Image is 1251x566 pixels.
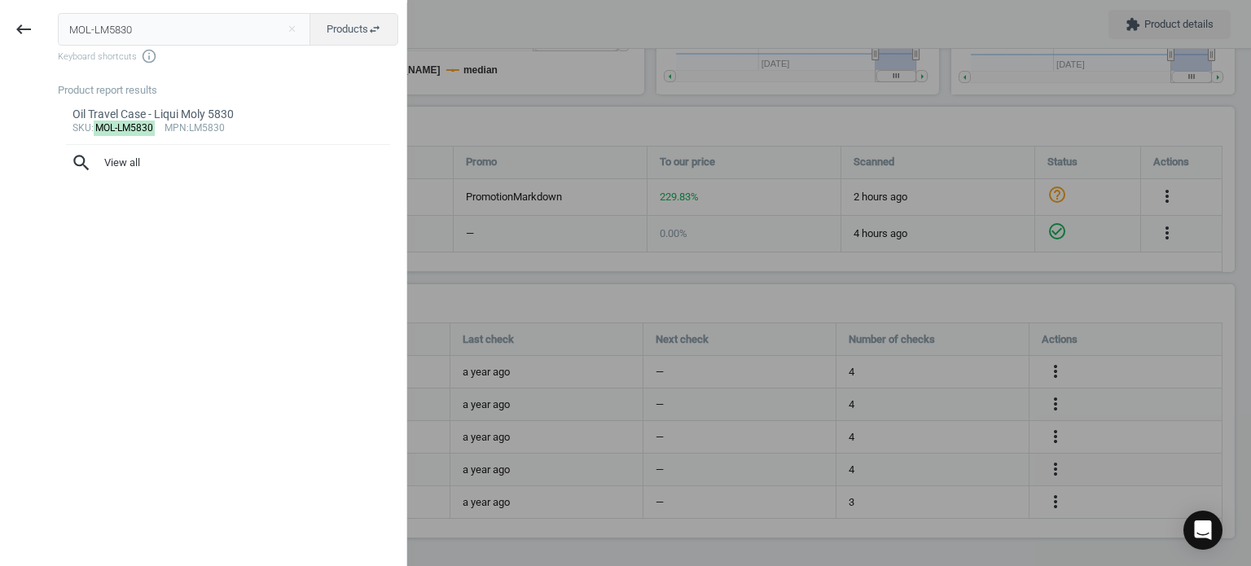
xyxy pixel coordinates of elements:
span: Keyboard shortcuts [58,48,398,64]
span: Products [327,22,381,37]
span: mpn [165,122,187,134]
i: keyboard_backspace [14,20,33,39]
mark: MOL-LM5830 [94,121,156,136]
button: searchView all [58,145,398,181]
i: info_outline [141,48,157,64]
i: search [71,152,92,173]
div: Product report results [58,83,406,98]
i: swap_horiz [368,23,381,36]
button: Close [279,22,304,37]
div: Oil Travel Case - Liqui Moly 5830 [72,107,384,122]
div: : :LM5830 [72,122,384,135]
button: keyboard_backspace [5,11,42,49]
div: Open Intercom Messenger [1183,511,1222,550]
button: Productsswap_horiz [309,13,398,46]
span: sku [72,122,91,134]
span: View all [71,152,385,173]
input: Enter the SKU or product name [58,13,311,46]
